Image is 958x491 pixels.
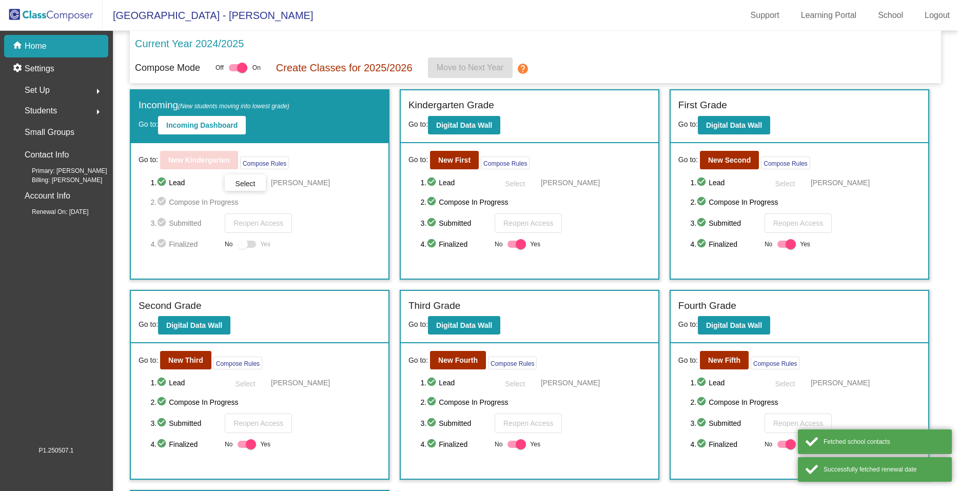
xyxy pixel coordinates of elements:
[690,176,759,189] span: 1. Lead
[252,63,261,72] span: On
[426,438,439,450] mat-icon: check_circle
[495,375,536,391] button: Select
[678,154,698,165] span: Go to:
[157,176,169,189] mat-icon: check_circle
[139,154,158,165] span: Go to:
[824,465,944,474] div: Successfully fetched renewal date
[793,7,865,24] a: Learning Portal
[408,355,428,366] span: Go to:
[696,377,709,389] mat-icon: check_circle
[438,156,471,164] b: New First
[678,320,698,328] span: Go to:
[696,196,709,208] mat-icon: check_circle
[225,240,232,249] span: No
[408,120,428,128] span: Go to:
[166,121,238,129] b: Incoming Dashboard
[700,151,759,169] button: New Second
[696,176,709,189] mat-icon: check_circle
[495,240,502,249] span: No
[260,238,270,250] span: Yes
[436,121,492,129] b: Digital Data Wall
[157,238,169,250] mat-icon: check_circle
[436,321,492,329] b: Digital Data Wall
[495,174,536,191] button: Select
[157,396,169,408] mat-icon: check_circle
[236,180,256,188] span: Select
[408,154,428,165] span: Go to:
[408,320,428,328] span: Go to:
[870,7,911,24] a: School
[92,85,104,97] mat-icon: arrow_right
[690,396,920,408] span: 2. Compose In Progress
[151,217,220,229] span: 3. Submitted
[765,440,772,449] span: No
[824,437,944,446] div: Fetched school contacts
[408,98,494,113] label: Kindergarten Grade
[765,375,806,391] button: Select
[420,396,650,408] span: 2. Compose In Progress
[420,217,490,229] span: 3. Submitted
[25,83,50,97] span: Set Up
[157,196,169,208] mat-icon: check_circle
[765,240,772,249] span: No
[157,217,169,229] mat-icon: check_circle
[495,414,562,433] button: Reopen Access
[696,217,709,229] mat-icon: check_circle
[178,103,289,110] span: (New students moving into lowest grade)
[157,377,169,389] mat-icon: check_circle
[488,357,537,369] button: Compose Rules
[426,176,439,189] mat-icon: check_circle
[151,176,220,189] span: 1. Lead
[160,151,238,169] button: New Kindergarten
[135,61,200,75] p: Compose Mode
[420,438,490,450] span: 4. Finalized
[495,440,502,449] span: No
[151,396,381,408] span: 2. Compose In Progress
[430,151,479,169] button: New First
[12,63,25,75] mat-icon: settings
[139,120,158,128] span: Go to:
[541,178,600,188] span: [PERSON_NAME]
[696,238,709,250] mat-icon: check_circle
[698,316,770,335] button: Digital Data Wall
[157,417,169,429] mat-icon: check_circle
[408,299,460,313] label: Third Grade
[139,299,202,313] label: Second Grade
[678,355,698,366] span: Go to:
[678,98,727,113] label: First Grade
[708,156,751,164] b: New Second
[690,196,920,208] span: 2. Compose In Progress
[276,60,413,75] p: Create Classes for 2025/2026
[15,166,107,175] span: Primary: [PERSON_NAME]
[438,356,478,364] b: New Fourth
[765,213,832,233] button: Reopen Access
[678,120,698,128] span: Go to:
[428,316,500,335] button: Digital Data Wall
[225,174,266,191] button: Select
[151,417,220,429] span: 3. Submitted
[426,238,439,250] mat-icon: check_circle
[690,438,759,450] span: 4. Finalized
[12,40,25,52] mat-icon: home
[700,351,749,369] button: New Fifth
[233,419,283,427] span: Reopen Access
[426,377,439,389] mat-icon: check_circle
[426,217,439,229] mat-icon: check_circle
[706,321,762,329] b: Digital Data Wall
[430,351,486,369] button: New Fourth
[420,377,490,389] span: 1. Lead
[225,375,266,391] button: Select
[25,148,69,162] p: Contact Info
[530,438,540,450] span: Yes
[690,417,759,429] span: 3. Submitted
[420,196,650,208] span: 2. Compose In Progress
[765,414,832,433] button: Reopen Access
[260,438,270,450] span: Yes
[25,104,57,118] span: Students
[690,238,759,250] span: 4. Finalized
[698,116,770,134] button: Digital Data Wall
[216,63,224,72] span: Off
[151,196,381,208] span: 2. Compose In Progress
[765,174,806,191] button: Select
[25,63,54,75] p: Settings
